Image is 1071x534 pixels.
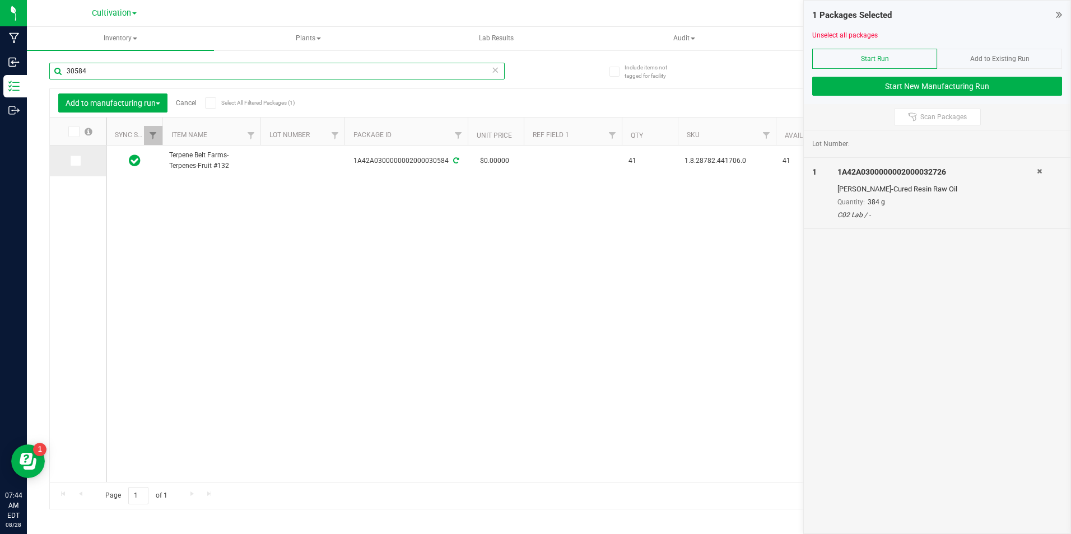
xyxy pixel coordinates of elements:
[631,132,643,139] a: Qty
[492,63,500,77] span: Clear
[216,27,402,50] span: Plants
[785,132,818,139] a: Available
[812,139,850,149] span: Lot Number:
[449,126,468,145] a: Filter
[628,156,671,166] span: 41
[242,126,260,145] a: Filter
[115,131,158,139] a: Sync Status
[920,113,967,121] span: Scan Packages
[8,105,20,116] inline-svg: Outbound
[837,166,1037,178] div: 1A42A0300000002000032726
[451,157,459,165] span: Sync from Compliance System
[85,128,92,135] span: Select all records on this page
[5,490,22,521] p: 07:44 AM EDT
[603,126,622,145] a: Filter
[812,77,1062,96] button: Start New Manufacturing Run
[49,63,505,79] input: Search Package ID, Item Name, SKU, Lot or Part Number...
[684,156,769,166] span: 1.8.28782.441706.0
[221,100,277,106] span: Select All Filtered Packages (1)
[8,81,20,92] inline-svg: Inventory
[625,63,681,80] span: Include items not tagged for facility
[783,156,825,166] span: 41
[169,150,254,171] span: Terpene Belt Farms-Terpenes-Fruit #132
[33,443,46,456] iframe: Resource center unread badge
[868,198,885,206] span: 384 g
[403,27,590,50] a: Lab Results
[8,32,20,44] inline-svg: Manufacturing
[837,210,1037,220] div: C02 Lab / -
[894,109,981,125] button: Scan Packages
[812,167,817,176] span: 1
[861,55,889,63] span: Start Run
[129,153,141,168] span: In Sync
[779,27,966,50] a: Inventory Counts
[11,444,45,478] iframe: Resource center
[326,126,344,145] a: Filter
[96,487,176,504] span: Page of 1
[592,27,777,50] span: Audit
[812,31,878,39] a: Unselect all packages
[757,126,776,145] a: Filter
[477,132,512,139] a: Unit Price
[464,34,529,43] span: Lab Results
[128,487,148,504] input: 1
[176,99,197,107] a: Cancel
[970,55,1030,63] span: Add to Existing Run
[8,57,20,68] inline-svg: Inbound
[215,27,402,50] a: Plants
[5,521,22,529] p: 08/28
[353,131,392,139] a: Package ID
[687,131,700,139] a: SKU
[837,184,1037,195] div: [PERSON_NAME]-Cured Resin Raw Oil
[66,99,160,107] span: Add to manufacturing run
[171,131,207,139] a: Item Name
[27,27,214,50] a: Inventory
[144,126,162,145] a: Filter
[474,153,515,169] span: $0.00000
[343,156,469,166] div: 1A42A0300000002000030584
[837,198,865,206] span: Quantity:
[533,131,569,139] a: Ref Field 1
[92,8,131,18] span: Cultivation
[58,93,167,113] button: Add to manufacturing run
[269,131,310,139] a: Lot Number
[591,27,778,50] a: Audit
